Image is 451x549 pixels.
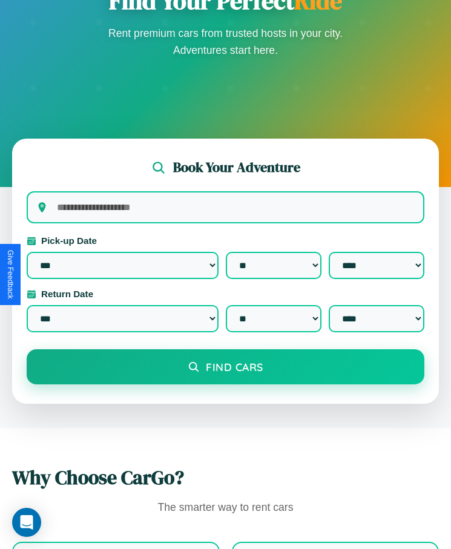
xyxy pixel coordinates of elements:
[6,250,15,299] div: Give Feedback
[12,464,439,491] h2: Why Choose CarGo?
[105,25,347,59] p: Rent premium cars from trusted hosts in your city. Adventures start here.
[27,289,424,299] label: Return Date
[27,235,424,246] label: Pick-up Date
[12,508,41,537] div: Open Intercom Messenger
[27,349,424,384] button: Find Cars
[12,498,439,518] p: The smarter way to rent cars
[173,158,300,177] h2: Book Your Adventure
